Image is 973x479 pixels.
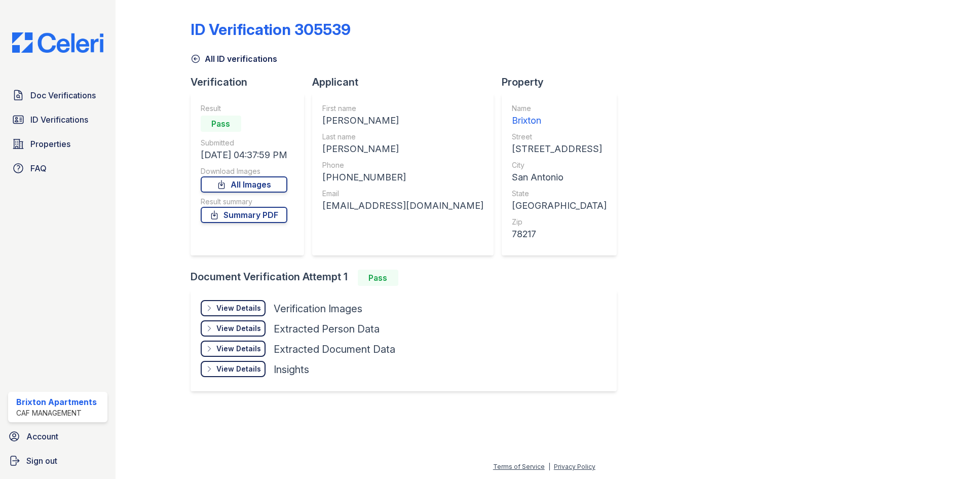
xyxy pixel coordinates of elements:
[322,199,483,213] div: [EMAIL_ADDRESS][DOMAIN_NAME]
[8,109,107,130] a: ID Verifications
[201,138,287,148] div: Submitted
[512,199,607,213] div: [GEOGRAPHIC_DATA]
[16,408,97,418] div: CAF Management
[26,430,58,443] span: Account
[16,396,97,408] div: Brixton Apartments
[4,426,111,447] a: Account
[512,103,607,114] div: Name
[201,103,287,114] div: Result
[512,114,607,128] div: Brixton
[26,455,57,467] span: Sign out
[322,132,483,142] div: Last name
[201,116,241,132] div: Pass
[216,364,261,374] div: View Details
[274,362,309,377] div: Insights
[512,189,607,199] div: State
[216,323,261,334] div: View Details
[554,463,595,470] a: Privacy Policy
[216,344,261,354] div: View Details
[512,142,607,156] div: [STREET_ADDRESS]
[30,89,96,101] span: Doc Verifications
[493,463,545,470] a: Terms of Service
[358,270,398,286] div: Pass
[322,189,483,199] div: Email
[30,162,47,174] span: FAQ
[201,148,287,162] div: [DATE] 04:37:59 PM
[4,32,111,53] img: CE_Logo_Blue-a8612792a0a2168367f1c8372b55b34899dd931a85d93a1a3d3e32e68fde9ad4.png
[216,303,261,313] div: View Details
[191,20,351,39] div: ID Verification 305539
[201,176,287,193] a: All Images
[201,166,287,176] div: Download Images
[4,451,111,471] a: Sign out
[191,270,625,286] div: Document Verification Attempt 1
[312,75,502,89] div: Applicant
[512,132,607,142] div: Street
[274,302,362,316] div: Verification Images
[322,160,483,170] div: Phone
[512,160,607,170] div: City
[512,170,607,185] div: San Antonio
[201,207,287,223] a: Summary PDF
[322,170,483,185] div: [PHONE_NUMBER]
[30,114,88,126] span: ID Verifications
[322,142,483,156] div: [PERSON_NAME]
[548,463,550,470] div: |
[191,53,277,65] a: All ID verifications
[512,103,607,128] a: Name Brixton
[274,322,380,336] div: Extracted Person Data
[502,75,625,89] div: Property
[8,134,107,154] a: Properties
[512,217,607,227] div: Zip
[8,158,107,178] a: FAQ
[512,227,607,241] div: 78217
[201,197,287,207] div: Result summary
[30,138,70,150] span: Properties
[8,85,107,105] a: Doc Verifications
[322,103,483,114] div: First name
[191,75,312,89] div: Verification
[322,114,483,128] div: [PERSON_NAME]
[274,342,395,356] div: Extracted Document Data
